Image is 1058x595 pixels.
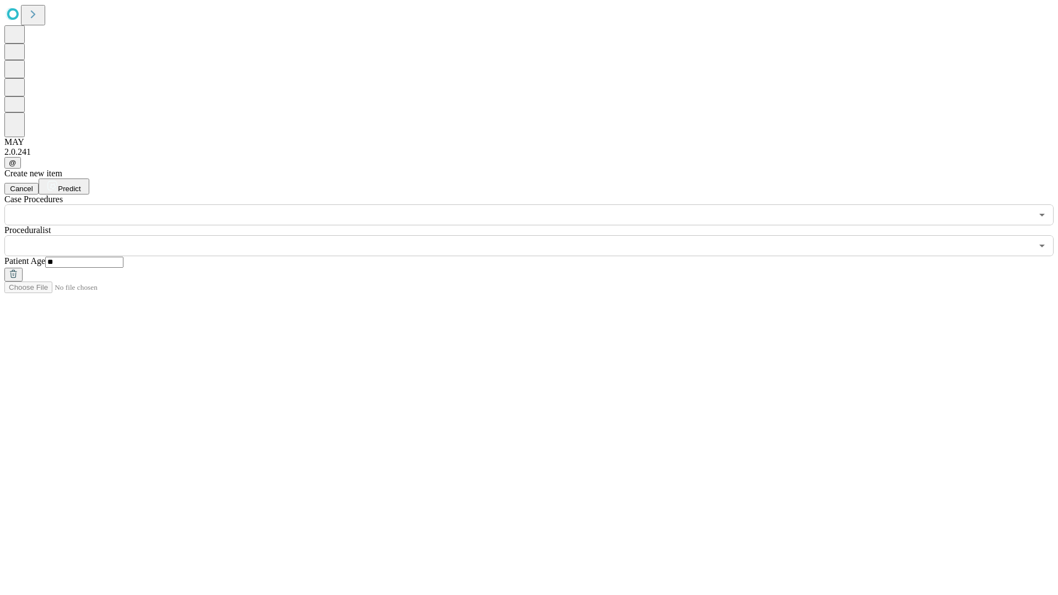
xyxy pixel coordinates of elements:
span: Scheduled Procedure [4,194,63,204]
span: Create new item [4,169,62,178]
div: 2.0.241 [4,147,1054,157]
span: @ [9,159,17,167]
span: Patient Age [4,256,45,266]
button: Open [1034,207,1050,223]
button: @ [4,157,21,169]
span: Cancel [10,185,33,193]
span: Predict [58,185,80,193]
button: Open [1034,238,1050,253]
div: MAY [4,137,1054,147]
button: Cancel [4,183,39,194]
span: Proceduralist [4,225,51,235]
button: Predict [39,178,89,194]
